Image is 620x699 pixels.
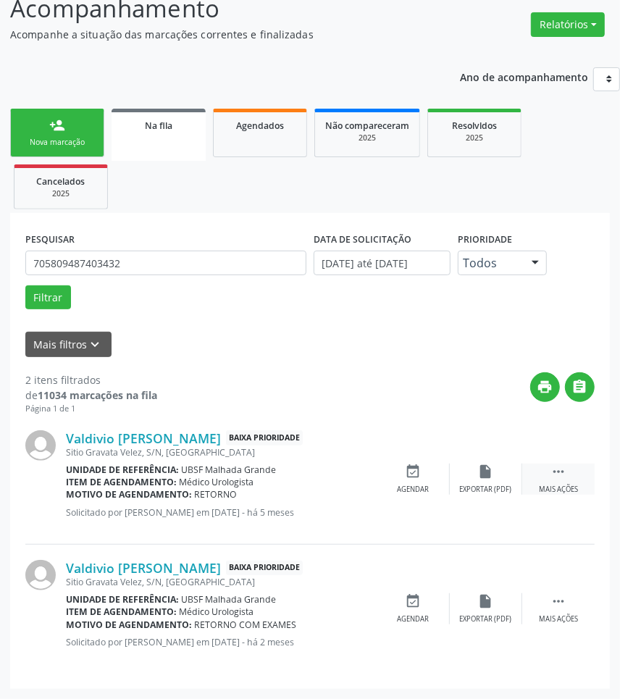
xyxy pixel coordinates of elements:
[460,614,512,624] div: Exportar (PDF)
[145,120,172,132] span: Na fila
[438,133,511,143] div: 2025
[226,430,303,445] span: Baixa Prioridade
[88,337,104,353] i: keyboard_arrow_down
[37,175,85,188] span: Cancelados
[565,372,595,402] button: 
[180,476,254,488] span: Médico Urologista
[66,446,377,459] div: Sitio Gravata Velez, S/N, [GEOGRAPHIC_DATA]
[49,117,65,133] div: person_add
[25,285,71,310] button: Filtrar
[66,576,377,588] div: Sitio Gravata Velez, S/N, [GEOGRAPHIC_DATA]
[572,379,588,395] i: 
[21,137,93,148] div: Nova marcação
[539,614,578,624] div: Mais ações
[478,593,494,609] i: insert_drive_file
[25,560,56,590] img: img
[463,256,517,270] span: Todos
[531,12,605,37] button: Relatórios
[66,606,177,618] b: Item de agendamento:
[195,488,238,501] span: RETORNO
[66,464,179,476] b: Unidade de referência:
[25,388,157,403] div: de
[406,464,422,480] i: event_available
[460,67,588,85] p: Ano de acompanhamento
[66,619,192,631] b: Motivo de agendamento:
[66,560,221,576] a: Valdivio [PERSON_NAME]
[180,606,254,618] span: Médico Urologista
[38,388,157,402] strong: 11034 marcações na fila
[452,120,497,132] span: Resolvidos
[182,593,277,606] span: UBSF Malhada Grande
[406,593,422,609] i: event_available
[314,251,451,275] input: Selecione um intervalo
[66,488,192,501] b: Motivo de agendamento:
[66,636,377,648] p: Solicitado por [PERSON_NAME] em [DATE] - há 2 meses
[226,561,303,576] span: Baixa Prioridade
[550,593,566,609] i: 
[66,476,177,488] b: Item de agendamento:
[460,485,512,495] div: Exportar (PDF)
[10,27,430,42] p: Acompanhe a situação das marcações correntes e finalizadas
[398,614,430,624] div: Agendar
[530,372,560,402] button: print
[25,403,157,415] div: Página 1 de 1
[66,430,221,446] a: Valdivio [PERSON_NAME]
[236,120,284,132] span: Agendados
[537,379,553,395] i: print
[478,464,494,480] i: insert_drive_file
[458,228,512,251] label: Prioridade
[325,133,409,143] div: 2025
[66,593,179,606] b: Unidade de referência:
[25,251,306,275] input: Nome, CNS
[25,430,56,461] img: img
[25,188,97,199] div: 2025
[325,120,409,132] span: Não compareceram
[398,485,430,495] div: Agendar
[25,332,112,357] button: Mais filtroskeyboard_arrow_down
[539,485,578,495] div: Mais ações
[25,228,75,251] label: PESQUISAR
[550,464,566,480] i: 
[182,464,277,476] span: UBSF Malhada Grande
[314,228,411,251] label: DATA DE SOLICITAÇÃO
[25,372,157,388] div: 2 itens filtrados
[195,619,297,631] span: RETORNO COM EXAMES
[66,506,377,519] p: Solicitado por [PERSON_NAME] em [DATE] - há 5 meses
